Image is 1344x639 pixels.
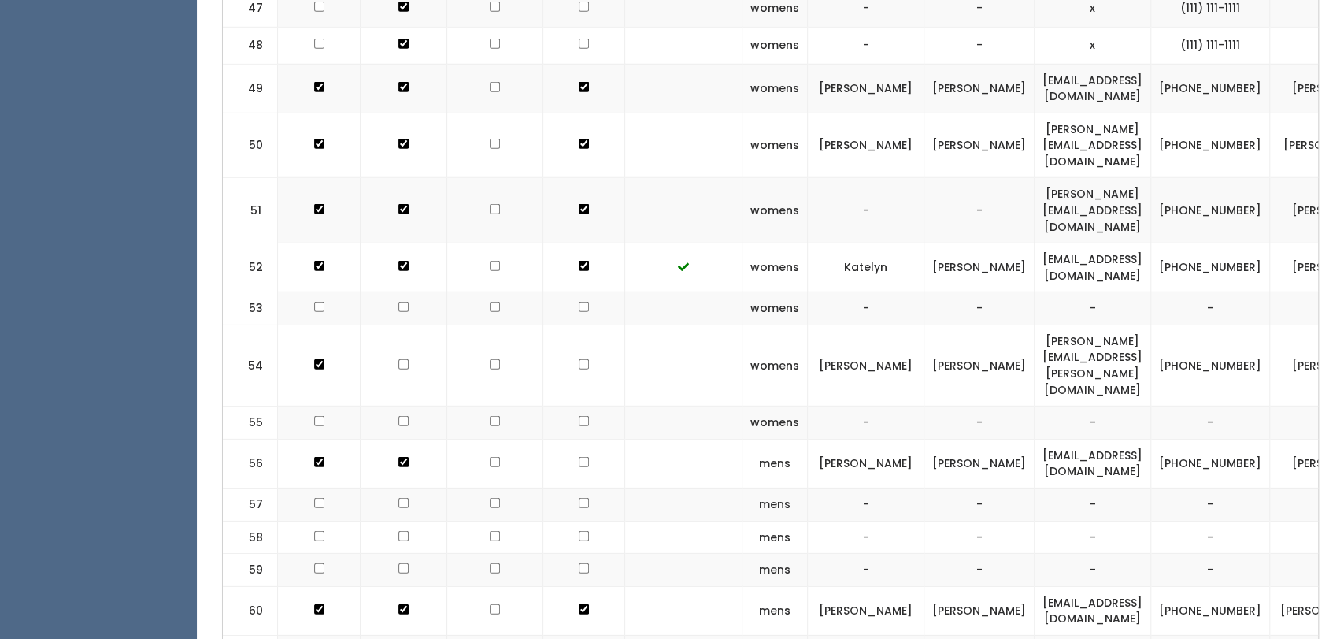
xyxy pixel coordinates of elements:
[924,521,1035,554] td: -
[1151,554,1270,587] td: -
[742,325,808,406] td: womens
[223,325,278,406] td: 54
[808,407,924,440] td: -
[223,113,278,178] td: 50
[808,521,924,554] td: -
[223,488,278,521] td: 57
[1035,178,1151,243] td: [PERSON_NAME][EMAIL_ADDRESS][DOMAIN_NAME]
[223,407,278,440] td: 55
[924,439,1035,488] td: [PERSON_NAME]
[924,178,1035,243] td: -
[223,554,278,587] td: 59
[808,488,924,521] td: -
[223,439,278,488] td: 56
[1151,407,1270,440] td: -
[1035,243,1151,292] td: [EMAIL_ADDRESS][DOMAIN_NAME]
[1151,178,1270,243] td: [PHONE_NUMBER]
[808,292,924,325] td: -
[1035,64,1151,113] td: [EMAIL_ADDRESS][DOMAIN_NAME]
[924,243,1035,292] td: [PERSON_NAME]
[808,64,924,113] td: [PERSON_NAME]
[742,407,808,440] td: womens
[742,178,808,243] td: womens
[742,64,808,113] td: womens
[1035,292,1151,325] td: -
[223,64,278,113] td: 49
[924,586,1035,635] td: [PERSON_NAME]
[1151,521,1270,554] td: -
[742,292,808,325] td: womens
[1151,439,1270,488] td: [PHONE_NUMBER]
[808,243,924,292] td: Katelyn
[1035,521,1151,554] td: -
[742,27,808,64] td: womens
[808,325,924,406] td: [PERSON_NAME]
[1035,439,1151,488] td: [EMAIL_ADDRESS][DOMAIN_NAME]
[808,554,924,587] td: -
[1151,292,1270,325] td: -
[742,554,808,587] td: mens
[742,439,808,488] td: mens
[1035,586,1151,635] td: [EMAIL_ADDRESS][DOMAIN_NAME]
[808,113,924,178] td: [PERSON_NAME]
[924,488,1035,521] td: -
[742,586,808,635] td: mens
[223,521,278,554] td: 58
[223,292,278,325] td: 53
[742,521,808,554] td: mens
[1035,113,1151,178] td: [PERSON_NAME][EMAIL_ADDRESS][DOMAIN_NAME]
[1151,64,1270,113] td: [PHONE_NUMBER]
[223,586,278,635] td: 60
[924,325,1035,406] td: [PERSON_NAME]
[924,407,1035,440] td: -
[808,178,924,243] td: -
[223,243,278,292] td: 52
[808,586,924,635] td: [PERSON_NAME]
[924,292,1035,325] td: -
[924,64,1035,113] td: [PERSON_NAME]
[742,488,808,521] td: mens
[1035,407,1151,440] td: -
[742,243,808,292] td: womens
[1151,325,1270,406] td: [PHONE_NUMBER]
[924,27,1035,64] td: -
[924,113,1035,178] td: [PERSON_NAME]
[742,113,808,178] td: womens
[223,178,278,243] td: 51
[808,439,924,488] td: [PERSON_NAME]
[1151,27,1270,64] td: (111) 111-1111
[1151,243,1270,292] td: [PHONE_NUMBER]
[1035,554,1151,587] td: -
[223,27,278,64] td: 48
[1151,488,1270,521] td: -
[1035,325,1151,406] td: [PERSON_NAME][EMAIL_ADDRESS][PERSON_NAME][DOMAIN_NAME]
[1035,488,1151,521] td: -
[1151,586,1270,635] td: [PHONE_NUMBER]
[1035,27,1151,64] td: x
[924,554,1035,587] td: -
[1151,113,1270,178] td: [PHONE_NUMBER]
[808,27,924,64] td: -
